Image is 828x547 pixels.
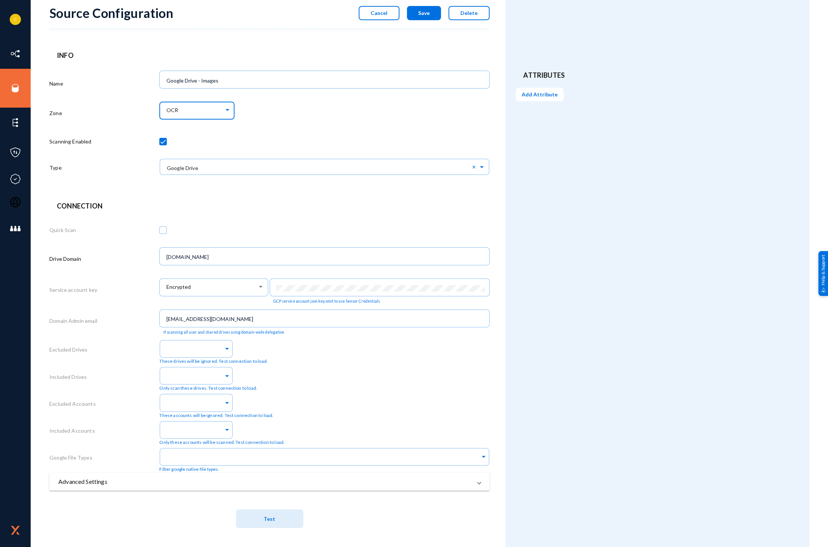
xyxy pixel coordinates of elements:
[166,316,486,322] input: admin@yourcompany.com
[821,287,826,292] img: help_support.svg
[166,254,486,260] input: yourcompany.com
[522,91,558,98] span: Add Attribute
[159,412,273,419] span: These accounts will be ignored. Test connection to load.
[49,226,76,234] label: Quick Scan
[159,385,257,392] span: Only scan these drives. Test connection to load.
[10,197,21,208] img: icon-oauth.svg
[10,83,21,94] img: icon-sources.svg
[818,251,828,296] div: Help & Support
[49,473,490,491] mat-expansion-panel-header: Advanced Settings
[57,201,482,211] header: Connection
[58,477,472,486] mat-panel-title: Advanced Settings
[166,107,178,114] span: OCR
[159,466,219,473] span: Filter google native file types.
[236,509,303,528] button: Test
[371,10,387,16] span: Cancel
[10,223,21,234] img: icon-members.svg
[407,6,441,20] button: Save
[49,80,63,87] label: Name
[10,173,21,185] img: icon-compliance.svg
[163,330,284,335] mat-hint: If scanning all user and shared drives using domain-wide delegation
[49,255,81,263] label: Drive Domain
[460,10,478,16] span: Delete
[49,454,92,461] label: Google File Types
[448,6,490,20] button: Delete
[49,5,173,21] div: Source Configuration
[159,358,268,365] span: These drives will be ignored. Test connection to load.
[10,14,21,25] img: 1687c577c4dc085bd5ba4471514e2ea1
[10,117,21,128] img: icon-elements.svg
[516,88,564,101] button: Add Attribute
[166,284,191,290] span: Encrypted
[359,6,399,20] button: Cancel
[264,516,275,522] span: Test
[418,10,430,16] span: Save
[57,50,482,61] header: Info
[49,286,97,294] label: Service account key
[49,400,96,408] label: Excluded Accounts
[49,164,62,171] label: Type
[49,109,62,117] label: Zone
[10,147,21,158] img: icon-policies.svg
[523,70,791,80] header: Attributes
[273,299,380,304] mat-hint: GCP service account json key, omit to use Sensor Credentials
[49,427,95,435] label: Included Accounts
[472,163,478,170] span: Clear all
[10,48,21,59] img: icon-inventory.svg
[49,346,88,353] label: Excluded Drives
[159,439,285,446] span: Only these accounts will be scanned. Test connection to load.
[49,137,92,145] label: Scanning Enabled
[49,373,87,381] label: Included Drives
[49,317,97,325] label: Domain Admin email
